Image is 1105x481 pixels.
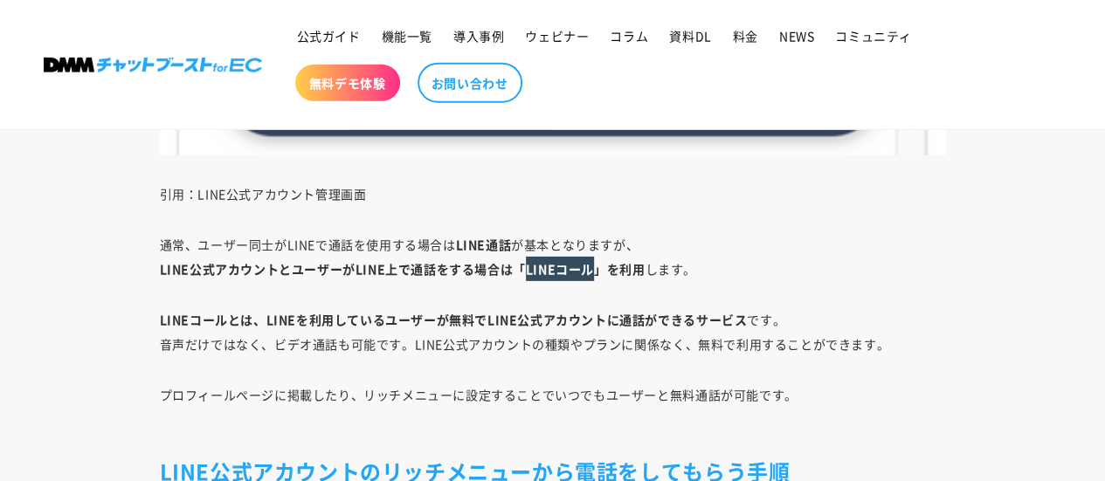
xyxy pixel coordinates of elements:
span: コミュニティ [835,28,912,44]
strong: LINE通話 [456,236,512,253]
p: です。 音声だけではなく、ビデオ通話も可能です。LINE公式アカウントの種類やプランに関係なく、無料で利用することができます。 [160,307,946,356]
a: 機能一覧 [371,17,443,54]
span: 導入事例 [453,28,504,44]
span: 公式ガイド [297,28,361,44]
p: 引用：LINE公式アカウント管理画面 [160,182,946,206]
span: 資料DL [669,28,711,44]
a: 料金 [722,17,769,54]
a: 無料デモ体験 [295,65,400,101]
a: コミュニティ [825,17,922,54]
span: ウェビナー [525,28,589,44]
span: 無料デモ体験 [309,75,386,91]
span: お問い合わせ [432,75,508,91]
span: 料金 [733,28,758,44]
span: NEWS [779,28,814,44]
span: コラム [610,28,648,44]
a: コラム [599,17,659,54]
p: プロフィールページに掲載したり、リッチメニューに設定することでいつでもユーザーと無料通話が可能です。 [160,382,946,431]
a: 資料DL [659,17,722,54]
a: 公式ガイド [287,17,371,54]
a: ウェビナー [515,17,599,54]
a: 導入事例 [443,17,515,54]
span: 機能一覧 [382,28,432,44]
strong: LINE公式アカウントとユーザーがLINE上で通話をする場合は「LINEコール」を利用 [160,260,646,278]
img: 株式会社DMM Boost [44,58,262,72]
strong: LINEコールとは、LINEを利用しているユーザーが無料でLINE公式アカウントに通話ができるサービス [160,311,748,328]
p: 通常、ユーザー同士がLINEで通話を使用する場合は が基本となりますが、 します。 [160,232,946,281]
a: NEWS [769,17,825,54]
a: お問い合わせ [418,63,522,103]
